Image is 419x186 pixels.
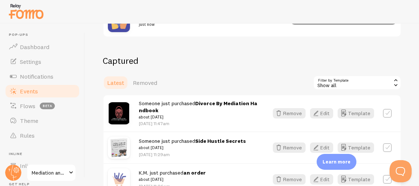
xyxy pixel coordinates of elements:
[20,73,53,80] span: Notifications
[103,55,401,66] h2: Captured
[310,174,333,185] button: Edit
[310,108,338,118] a: Edit
[317,154,356,170] div: Learn more
[20,117,38,124] span: Theme
[20,162,34,169] span: Inline
[27,164,76,182] a: Mediation and Arbitration Offices of [PERSON_NAME], LLC
[128,75,162,90] a: Removed
[4,158,80,173] a: Inline
[20,58,41,65] span: Settings
[32,168,67,177] span: Mediation and Arbitration Offices of [PERSON_NAME], LLC
[20,87,38,95] span: Events
[323,158,351,165] p: Learn more
[310,142,338,153] a: Edit
[139,100,260,121] span: Someone just purchased
[107,79,124,86] span: Latest
[9,32,80,37] span: Pop-ups
[103,75,128,90] a: Latest
[273,174,306,185] button: Remove
[20,43,49,51] span: Dashboard
[139,100,257,114] strong: Divorce By Mediation Handbook
[310,174,338,185] a: Edit
[4,84,80,99] a: Events
[9,152,80,156] span: Inline
[338,142,374,153] button: Template
[390,160,412,182] iframe: Help Scout Beacon - Open
[139,114,260,120] small: about [DATE]
[195,138,246,144] strong: Side Hustle Secrets
[139,138,246,151] span: Someone just purchased
[139,144,246,151] small: about [DATE]
[313,75,401,90] div: Show all
[139,169,206,183] span: K.M. just purchased
[8,2,45,21] img: fomo-relay-logo-orange.svg
[139,120,260,127] p: [DATE] 11:47am
[338,108,374,118] button: Template
[4,69,80,84] a: Notifications
[4,128,80,143] a: Rules
[139,151,246,158] p: [DATE] 11:29am
[4,39,80,54] a: Dashboard
[20,102,35,110] span: Flows
[108,102,130,124] img: s354604979392525313_p193_i5_w4000.png
[139,176,206,183] small: about [DATE]
[183,169,206,176] strong: an order
[310,142,333,153] button: Edit
[139,21,282,28] small: just now
[133,79,157,86] span: Removed
[4,99,80,113] a: Flows beta
[4,54,80,69] a: Settings
[273,142,306,153] button: Remove
[20,132,35,139] span: Rules
[4,113,80,128] a: Theme
[40,103,55,109] span: beta
[310,108,333,118] button: Edit
[108,137,130,159] img: s354604979392525313_p76_i3_w700.png
[273,108,306,118] button: Remove
[338,174,374,185] button: Template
